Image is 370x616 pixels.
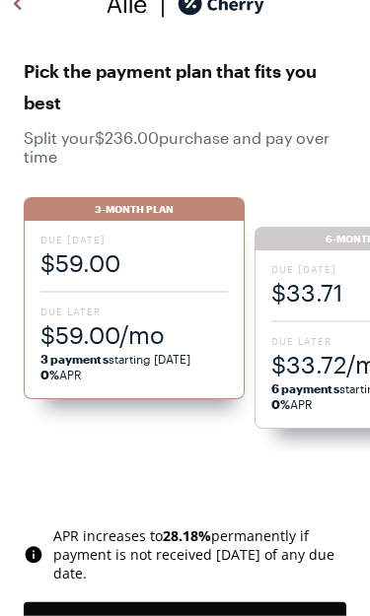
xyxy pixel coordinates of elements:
strong: 3 payments [40,352,109,366]
span: APR increases to permanently if payment is not received [DATE] of any due date. [53,526,346,582]
span: Split your $236.00 purchase and pay over time [24,128,346,166]
span: starting [DATE] APR [40,351,228,382]
strong: 6 payments [271,381,339,395]
span: $59.00/mo [40,318,228,351]
strong: 0% [40,368,59,381]
div: 3-Month Plan [24,197,245,221]
img: svg%3e [24,545,43,565]
strong: 0% [271,397,290,411]
b: 28.18 % [163,526,211,545]
span: Due Later [40,305,228,318]
span: Pick the payment plan that fits you best [24,55,346,118]
span: Due [DATE] [40,233,228,246]
span: $59.00 [40,246,228,279]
